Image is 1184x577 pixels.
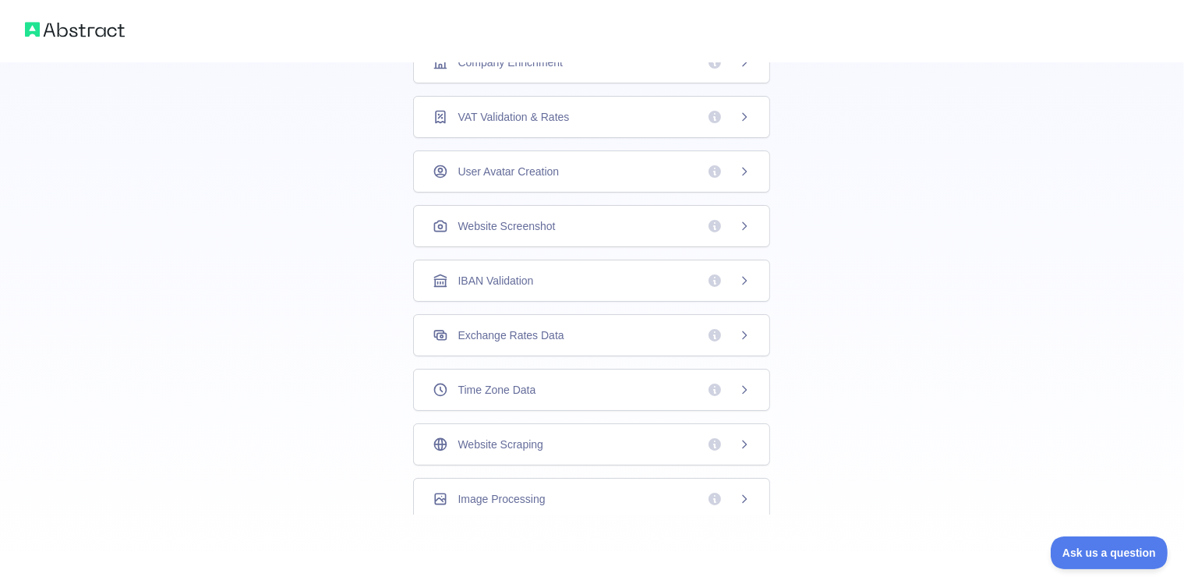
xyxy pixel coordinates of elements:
span: Time Zone Data [458,382,535,398]
span: User Avatar Creation [458,164,559,179]
span: Website Screenshot [458,218,555,234]
span: Exchange Rates Data [458,327,564,343]
iframe: Toggle Customer Support [1051,536,1168,569]
span: IBAN Validation [458,273,533,288]
span: Website Scraping [458,437,543,452]
span: Image Processing [458,491,545,507]
img: Abstract logo [25,19,125,41]
span: Company Enrichment [458,55,563,70]
span: VAT Validation & Rates [458,109,569,125]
